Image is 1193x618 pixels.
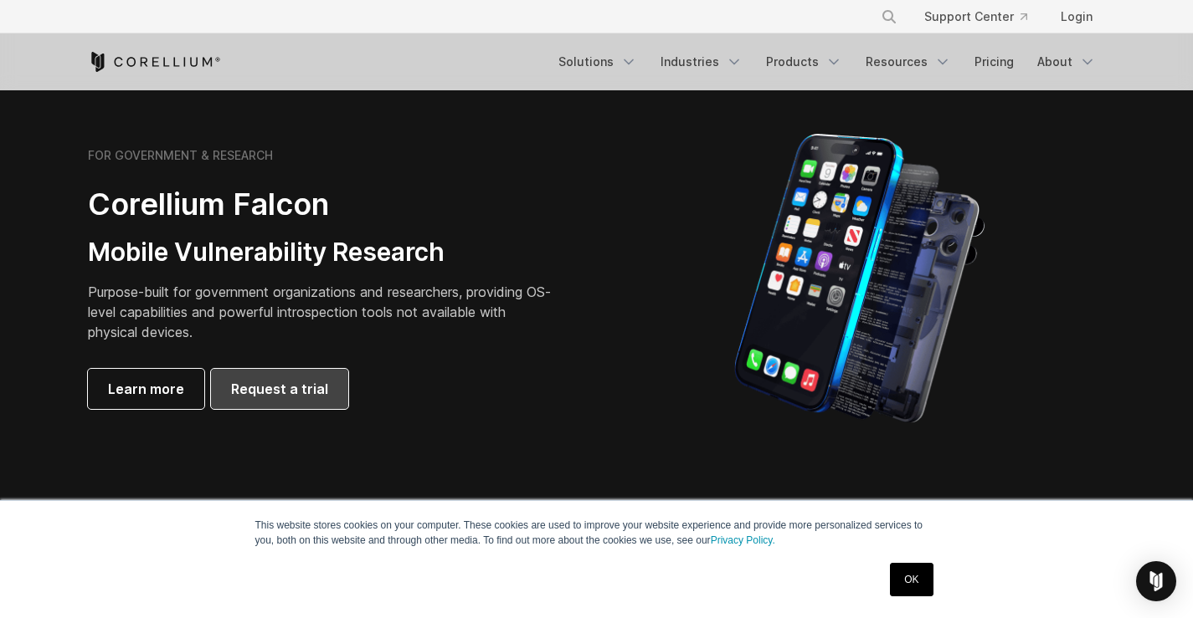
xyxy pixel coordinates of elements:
[856,47,961,77] a: Resources
[88,52,221,72] a: Corellium Home
[88,282,557,342] p: Purpose-built for government organizations and researchers, providing OS-level capabilities and p...
[964,47,1024,77] a: Pricing
[756,47,852,77] a: Products
[88,369,204,409] a: Learn more
[733,132,985,425] img: iPhone model separated into the mechanics used to build the physical device.
[890,563,933,596] a: OK
[911,2,1041,32] a: Support Center
[711,534,775,546] a: Privacy Policy.
[1027,47,1106,77] a: About
[88,148,273,163] h6: FOR GOVERNMENT & RESEARCH
[108,379,184,399] span: Learn more
[255,518,938,548] p: This website stores cookies on your computer. These cookies are used to improve your website expe...
[650,47,753,77] a: Industries
[548,47,647,77] a: Solutions
[874,2,904,32] button: Search
[1136,561,1176,601] div: Open Intercom Messenger
[1047,2,1106,32] a: Login
[548,47,1106,77] div: Navigation Menu
[88,237,557,268] h3: Mobile Vulnerability Research
[231,379,328,399] span: Request a trial
[211,369,348,409] a: Request a trial
[861,2,1106,32] div: Navigation Menu
[88,186,557,223] h2: Corellium Falcon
